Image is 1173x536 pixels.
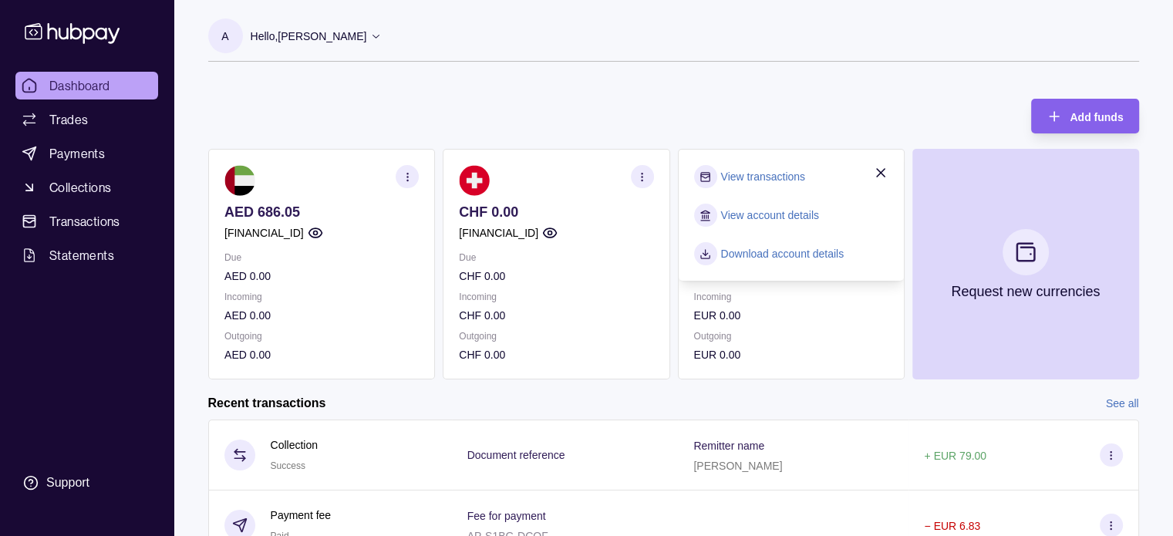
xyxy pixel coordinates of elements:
[15,174,158,201] a: Collections
[224,328,419,345] p: Outgoing
[720,245,844,262] a: Download account details
[459,165,490,196] img: ch
[1106,395,1139,412] a: See all
[49,144,105,163] span: Payments
[15,106,158,133] a: Trades
[459,288,653,305] p: Incoming
[467,510,546,522] p: Fee for payment
[271,460,305,471] span: Success
[224,346,419,363] p: AED 0.00
[693,440,764,452] p: Remitter name
[49,76,110,95] span: Dashboard
[467,449,565,461] p: Document reference
[459,204,653,221] p: CHF 0.00
[459,249,653,266] p: Due
[459,268,653,285] p: CHF 0.00
[49,212,120,231] span: Transactions
[49,246,114,265] span: Statements
[15,140,158,167] a: Payments
[924,520,980,532] p: − EUR 6.83
[49,178,111,197] span: Collections
[720,207,818,224] a: View account details
[912,149,1138,379] button: Request new currencies
[49,110,88,129] span: Trades
[693,460,782,472] p: [PERSON_NAME]
[924,450,986,462] p: + EUR 79.00
[271,437,318,453] p: Collection
[693,307,888,324] p: EUR 0.00
[224,224,304,241] p: [FINANCIAL_ID]
[224,307,419,324] p: AED 0.00
[224,268,419,285] p: AED 0.00
[271,507,332,524] p: Payment fee
[15,467,158,499] a: Support
[693,288,888,305] p: Incoming
[459,224,538,241] p: [FINANCIAL_ID]
[951,283,1100,300] p: Request new currencies
[459,346,653,363] p: CHF 0.00
[224,165,255,196] img: ae
[720,168,804,185] a: View transactions
[251,28,367,45] p: Hello, [PERSON_NAME]
[459,307,653,324] p: CHF 0.00
[693,328,888,345] p: Outgoing
[224,288,419,305] p: Incoming
[221,28,228,45] p: A
[15,241,158,269] a: Statements
[46,474,89,491] div: Support
[1031,99,1138,133] button: Add funds
[1070,111,1123,123] span: Add funds
[224,249,419,266] p: Due
[15,72,158,99] a: Dashboard
[208,395,326,412] h2: Recent transactions
[15,207,158,235] a: Transactions
[224,204,419,221] p: AED 686.05
[459,328,653,345] p: Outgoing
[693,346,888,363] p: EUR 0.00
